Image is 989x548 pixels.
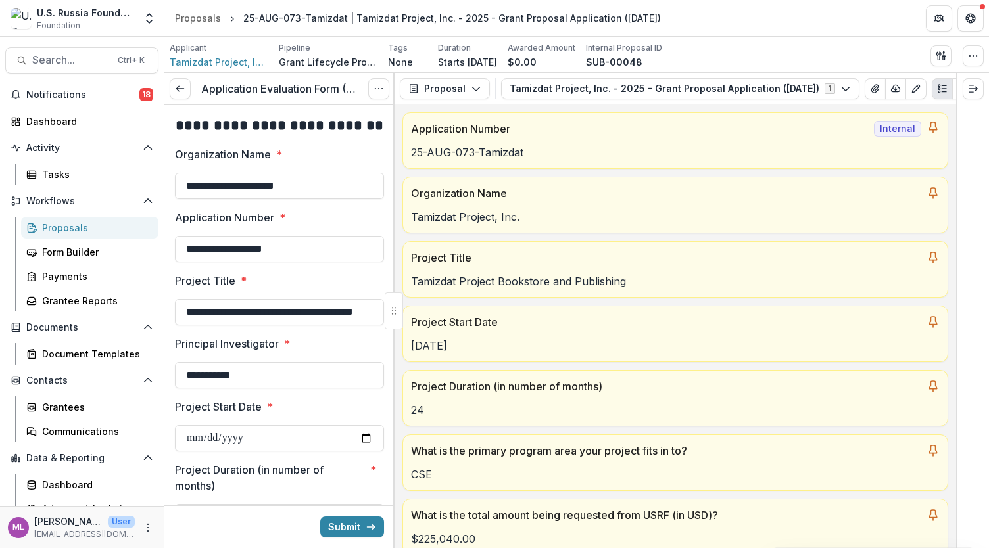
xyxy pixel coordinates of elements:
div: Payments [42,269,148,283]
p: Tamizdat Project Bookstore and Publishing [411,273,940,289]
p: Tamizdat Project, Inc. [411,209,940,225]
div: Grantee Reports [42,294,148,308]
span: Documents [26,322,137,333]
button: Open entity switcher [140,5,158,32]
button: Open Documents [5,317,158,338]
div: Grantees [42,400,148,414]
a: Project Duration (in number of months)24 [402,370,948,426]
img: U.S. Russia Foundation [11,8,32,29]
button: Tamizdat Project, Inc. - 2025 - Grant Proposal Application ([DATE])1 [501,78,859,99]
div: Tasks [42,168,148,181]
p: CSE [411,467,940,482]
a: Proposals [170,9,226,28]
button: Notifications18 [5,84,158,105]
button: More [140,520,156,536]
button: Search... [5,47,158,74]
button: Submit [320,516,384,537]
a: Project Start Date[DATE] [402,306,948,362]
p: [EMAIL_ADDRESS][DOMAIN_NAME] [34,528,135,540]
p: Project Start Date [411,314,921,330]
button: Proposal [400,78,490,99]
p: What is the total amount being requested from USRF (in USD)? [411,507,921,523]
span: Notifications [26,89,139,101]
p: Pipeline [279,42,310,54]
button: Edit as form [905,78,927,99]
p: Project Duration (in number of months) [411,378,921,394]
p: Application Number [411,121,869,137]
div: U.S. Russia Foundation [37,6,135,20]
button: Open Data & Reporting [5,447,158,468]
p: Tags [388,42,408,54]
a: Advanced Analytics [21,498,158,520]
a: Payments [21,265,158,287]
a: Communications [21,421,158,442]
a: Organization NameTamizdat Project, Inc. [402,177,948,233]
a: Form Builder [21,241,158,263]
a: Dashboard [5,110,158,132]
p: 24 [411,402,940,418]
p: Project Title [411,250,921,265]
p: Application Number [175,210,274,225]
p: Organization Name [175,147,271,162]
p: [PERSON_NAME] [34,514,103,528]
button: PDF view [952,78,973,99]
p: Principal Investigator [175,336,279,352]
button: Partners [926,5,952,32]
button: Get Help [957,5,984,32]
nav: breadcrumb [170,9,666,28]
p: Awarded Amount [508,42,575,54]
div: Proposals [175,11,221,25]
p: Project Title [175,273,235,288]
div: Document Templates [42,347,148,361]
a: Project TitleTamizdat Project Bookstore and Publishing [402,241,948,298]
div: Communications [42,424,148,438]
a: Document Templates [21,343,158,365]
p: None [388,55,413,69]
p: Organization Name [411,185,921,201]
a: Tasks [21,164,158,185]
div: Dashboard [26,114,148,128]
button: View Attached Files [865,78,886,99]
p: 25-AUG-073-Tamizdat [411,145,940,160]
div: Dashboard [42,478,148,491]
a: Grantee Reports [21,290,158,311]
div: Form Builder [42,245,148,259]
span: Activity [26,143,137,154]
div: Ctrl + K [115,53,147,68]
p: $0.00 [508,55,537,69]
button: Open Contacts [5,370,158,391]
p: Project Duration (in number of months) [175,462,365,493]
p: Project Start Date [175,399,262,415]
p: Starts [DATE] [438,55,497,69]
a: Dashboard [21,474,158,495]
p: $225,040.00 [411,531,940,547]
span: Internal [874,121,921,137]
button: Expand right [963,78,984,99]
button: Open Activity [5,137,158,158]
div: Advanced Analytics [42,502,148,516]
button: Open Workflows [5,191,158,212]
p: [DATE] [411,338,940,354]
a: Grantees [21,396,158,418]
h3: Application Evaluation Form (Internal) [201,83,358,95]
span: 18 [139,88,153,101]
p: Applicant [170,42,206,54]
span: Data & Reporting [26,453,137,464]
a: Proposals [21,217,158,239]
div: Maria Lvova [12,523,24,532]
span: Contacts [26,375,137,386]
button: Options [368,78,389,99]
span: Workflows [26,196,137,207]
p: What is the primary program area your project fits in to? [411,443,921,459]
p: Duration [438,42,471,54]
a: Tamizdat Project, Inc. [170,55,268,69]
div: 25-AUG-073-Tamizdat | Tamizdat Project, Inc. - 2025 - Grant Proposal Application ([DATE]) [243,11,661,25]
p: SUB-00048 [586,55,642,69]
p: Internal Proposal ID [586,42,662,54]
a: Application NumberInternal25-AUG-073-Tamizdat [402,112,948,169]
div: Proposals [42,221,148,235]
p: Grant Lifecycle Process [279,55,377,69]
a: What is the primary program area your project fits in to?CSE [402,434,948,491]
p: User [108,516,135,528]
